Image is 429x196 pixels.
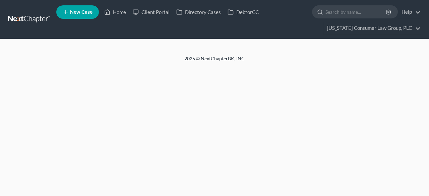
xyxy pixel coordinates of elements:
a: Directory Cases [173,6,224,18]
a: Home [101,6,129,18]
a: DebtorCC [224,6,262,18]
span: New Case [70,10,93,15]
a: [US_STATE] Consumer Law Group, PLC [323,22,421,34]
a: Help [398,6,421,18]
div: 2025 © NextChapterBK, INC [23,55,406,67]
a: Client Portal [129,6,173,18]
input: Search by name... [325,6,387,18]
